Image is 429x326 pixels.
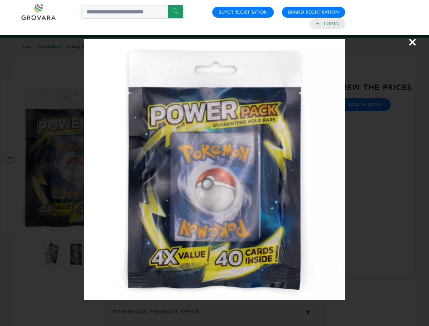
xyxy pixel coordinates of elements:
img: Image Preview [84,39,345,300]
input: Search a product or brand... [81,5,183,19]
a: Login [324,21,339,27]
a: Buyer Registration [218,9,268,15]
span: × [408,33,417,52]
a: Brand Registration [288,9,339,15]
